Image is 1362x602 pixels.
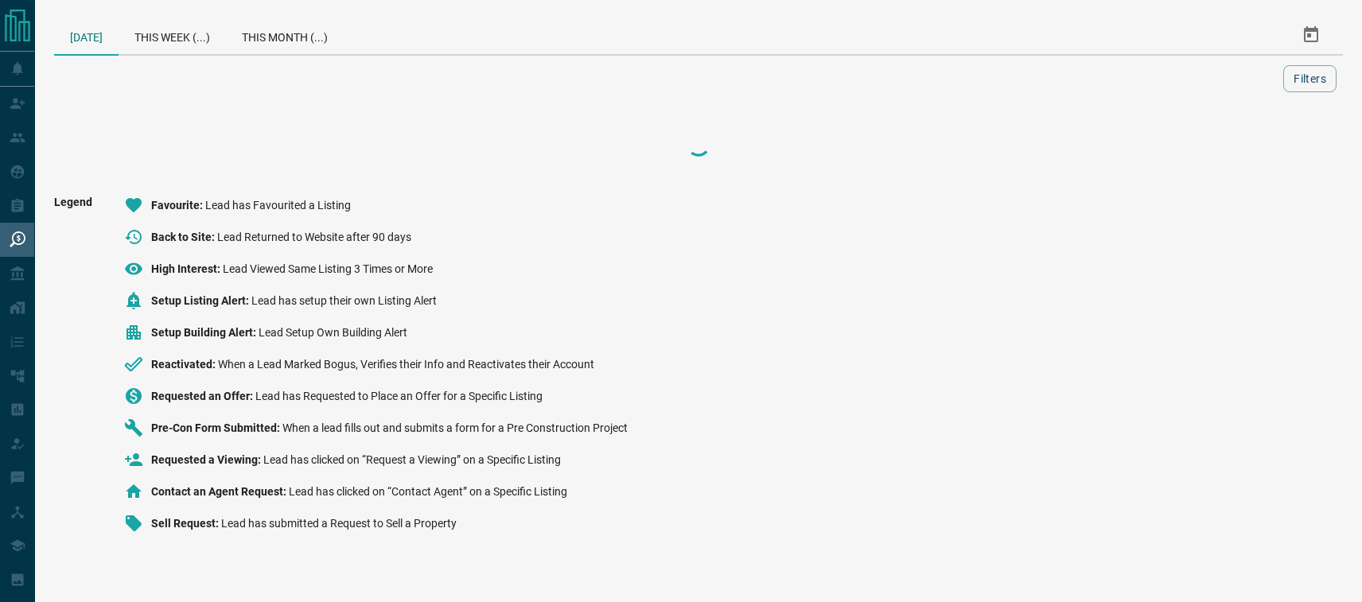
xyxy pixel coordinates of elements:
div: This Month (...) [226,16,344,54]
span: When a Lead Marked Bogus, Verifies their Info and Reactivates their Account [218,358,594,371]
span: Requested a Viewing [151,453,263,466]
span: Lead has Requested to Place an Offer for a Specific Listing [255,390,543,402]
span: Lead Viewed Same Listing 3 Times or More [223,262,433,275]
span: Lead has Favourited a Listing [205,199,351,212]
span: Lead has clicked on “Request a Viewing” on a Specific Listing [263,453,561,466]
span: Requested an Offer [151,390,255,402]
span: Back to Site [151,231,217,243]
span: Contact an Agent Request [151,485,289,498]
span: Pre-Con Form Submitted [151,421,282,434]
div: This Week (...) [119,16,226,54]
span: When a lead fills out and submits a form for a Pre Construction Project [282,421,628,434]
span: Lead has setup their own Listing Alert [251,294,437,307]
span: Lead Returned to Website after 90 days [217,231,411,243]
span: Setup Building Alert [151,326,259,339]
span: Reactivated [151,358,218,371]
span: Lead has submitted a Request to Sell a Property [221,517,457,530]
span: Setup Listing Alert [151,294,251,307]
button: Filters [1283,65,1337,92]
span: Lead has clicked on “Contact Agent” on a Specific Listing [289,485,567,498]
span: Favourite [151,199,205,212]
button: Select Date Range [1292,16,1330,54]
span: Legend [54,196,92,546]
div: [DATE] [54,16,119,56]
span: Lead Setup Own Building Alert [259,326,407,339]
span: Sell Request [151,517,221,530]
span: High Interest [151,262,223,275]
div: Loading [619,129,778,161]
